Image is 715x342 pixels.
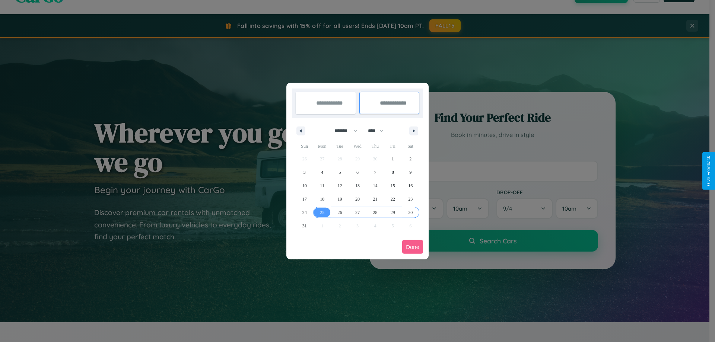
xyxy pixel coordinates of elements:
[320,206,324,219] span: 25
[373,179,377,192] span: 14
[320,192,324,206] span: 18
[706,156,711,186] div: Give Feedback
[313,179,331,192] button: 11
[302,192,307,206] span: 17
[331,140,349,152] span: Tue
[302,206,307,219] span: 24
[384,206,401,219] button: 29
[313,192,331,206] button: 18
[331,166,349,179] button: 5
[392,166,394,179] span: 8
[355,206,360,219] span: 27
[384,152,401,166] button: 1
[384,179,401,192] button: 15
[338,179,342,192] span: 12
[366,206,384,219] button: 28
[402,166,419,179] button: 9
[366,140,384,152] span: Thu
[384,192,401,206] button: 22
[296,179,313,192] button: 10
[313,166,331,179] button: 4
[392,152,394,166] span: 1
[349,166,366,179] button: 6
[296,192,313,206] button: 17
[408,192,413,206] span: 23
[402,152,419,166] button: 2
[373,192,377,206] span: 21
[331,206,349,219] button: 26
[331,192,349,206] button: 19
[391,192,395,206] span: 22
[356,166,359,179] span: 6
[355,192,360,206] span: 20
[349,192,366,206] button: 20
[384,140,401,152] span: Fri
[338,206,342,219] span: 26
[296,166,313,179] button: 3
[349,140,366,152] span: Wed
[402,192,419,206] button: 23
[408,206,413,219] span: 30
[296,219,313,233] button: 31
[402,179,419,192] button: 16
[408,179,413,192] span: 16
[409,166,411,179] span: 9
[391,179,395,192] span: 15
[409,152,411,166] span: 2
[384,166,401,179] button: 8
[313,206,331,219] button: 25
[331,179,349,192] button: 12
[339,166,341,179] span: 5
[373,206,377,219] span: 28
[304,166,306,179] span: 3
[349,206,366,219] button: 27
[302,179,307,192] span: 10
[349,179,366,192] button: 13
[402,206,419,219] button: 30
[355,179,360,192] span: 13
[302,219,307,233] span: 31
[320,179,324,192] span: 11
[321,166,323,179] span: 4
[374,166,376,179] span: 7
[391,206,395,219] span: 29
[296,206,313,219] button: 24
[313,140,331,152] span: Mon
[366,192,384,206] button: 21
[402,240,423,254] button: Done
[296,140,313,152] span: Sun
[366,179,384,192] button: 14
[402,140,419,152] span: Sat
[366,166,384,179] button: 7
[338,192,342,206] span: 19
